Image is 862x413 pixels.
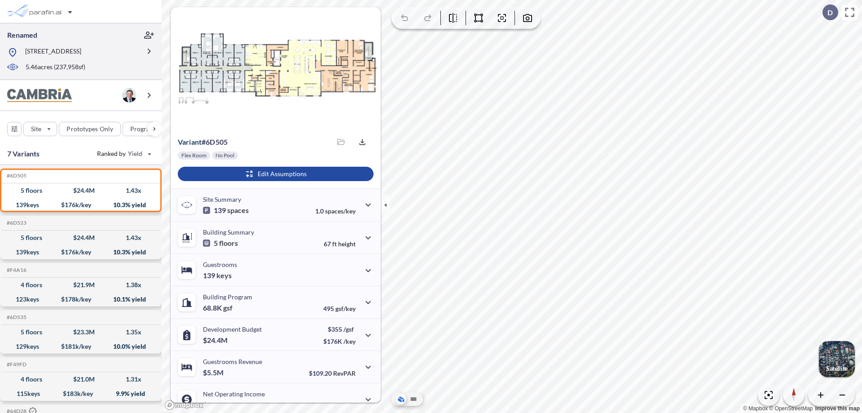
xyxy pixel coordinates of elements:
p: $24.4M [203,336,229,345]
p: Renamed [7,30,37,40]
button: Program [123,122,171,136]
p: Program [130,124,155,133]
button: Site Plan [408,394,419,404]
p: $355 [323,325,356,333]
p: Edit Assumptions [258,169,307,178]
h5: Click to copy the code [5,173,26,179]
p: $2.5M [203,400,225,409]
p: Guestrooms [203,261,237,268]
p: $176K [323,338,356,345]
span: ft [332,240,337,248]
p: Satellite [826,365,848,372]
a: Mapbox [743,405,768,412]
span: spaces [227,206,249,215]
span: Yield [128,149,143,158]
img: Switcher Image [819,341,855,377]
p: No Pool [215,152,234,159]
p: 7 Variants [7,148,40,159]
button: Ranked by Yield [90,147,157,161]
p: 1.0 [315,207,356,215]
span: keys [216,271,232,280]
button: Aerial View [396,394,406,404]
h5: Click to copy the code [5,220,26,226]
p: [STREET_ADDRESS] [25,47,81,58]
p: 68.8K [203,303,233,312]
button: Edit Assumptions [178,167,374,181]
span: /key [343,338,356,345]
p: D [827,9,833,17]
p: 5.46 acres ( 237,958 sf) [26,62,85,72]
span: gsf [223,303,233,312]
span: gsf/key [335,305,356,312]
p: $109.20 [309,369,356,377]
span: /gsf [343,325,354,333]
span: height [338,240,356,248]
button: Switcher ImageSatellite [819,341,855,377]
span: floors [219,239,238,248]
a: Improve this map [815,405,860,412]
p: Flex Room [181,152,207,159]
img: BrandImage [7,89,72,102]
p: 45.0% [317,402,356,409]
span: margin [336,402,356,409]
button: Prototypes Only [59,122,121,136]
p: Guestrooms Revenue [203,358,262,365]
img: user logo [122,88,136,102]
span: spaces/key [325,207,356,215]
p: 495 [323,305,356,312]
p: 5 [203,239,238,248]
a: OpenStreetMap [769,405,813,412]
span: Variant [178,138,202,146]
p: Development Budget [203,325,262,333]
p: $5.5M [203,368,225,377]
p: Net Operating Income [203,390,265,398]
p: Building Summary [203,228,254,236]
p: 139 [203,206,249,215]
p: 139 [203,271,232,280]
h5: Click to copy the code [5,267,26,273]
button: Site [23,122,57,136]
p: Site Summary [203,195,241,203]
p: # 6d505 [178,138,228,147]
h5: Click to copy the code [5,361,26,368]
p: Building Program [203,293,252,301]
a: Mapbox homepage [164,400,204,410]
p: Site [31,124,41,133]
p: Prototypes Only [66,124,113,133]
p: 67 [324,240,356,248]
span: RevPAR [333,369,356,377]
h5: Click to copy the code [5,314,26,320]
